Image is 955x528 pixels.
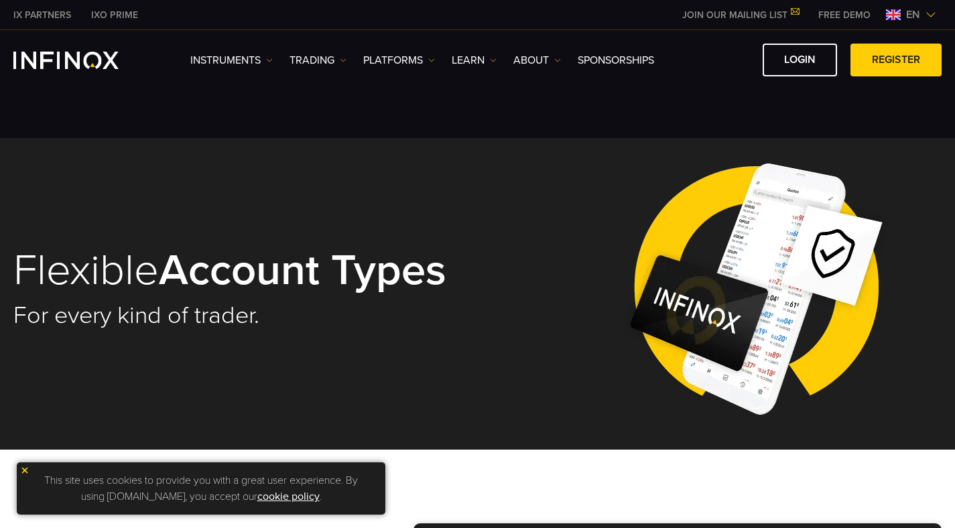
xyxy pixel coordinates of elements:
[808,8,881,22] a: INFINOX MENU
[23,469,379,508] p: This site uses cookies to provide you with a great user experience. By using [DOMAIN_NAME], you a...
[13,301,459,330] h2: For every kind of trader.
[578,52,654,68] a: SPONSORSHIPS
[20,466,29,475] img: yellow close icon
[290,52,346,68] a: TRADING
[672,9,808,21] a: JOIN OUR MAILING LIST
[850,44,942,76] a: REGISTER
[13,52,150,69] a: INFINOX Logo
[159,244,446,297] strong: Account Types
[13,248,459,293] h1: Flexible
[363,52,435,68] a: PLATFORMS
[452,52,497,68] a: Learn
[81,8,148,22] a: INFINOX
[3,8,81,22] a: INFINOX
[513,52,561,68] a: ABOUT
[190,52,273,68] a: Instruments
[257,490,320,503] a: cookie policy
[901,7,926,23] span: en
[763,44,837,76] a: LOGIN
